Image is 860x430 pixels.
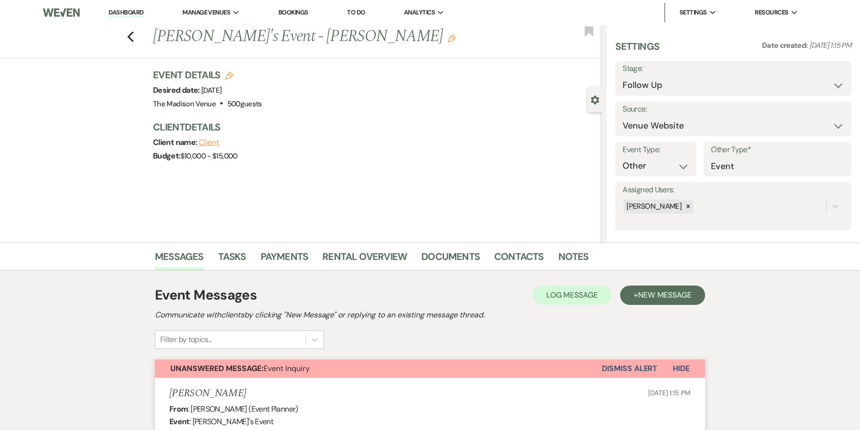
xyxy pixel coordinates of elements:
b: From [169,404,188,414]
button: Unanswered Message:Event Inquiry [155,359,602,378]
span: Resources [755,8,788,17]
span: 500 guests [227,99,262,109]
span: Hide [673,363,690,373]
h3: Client Details [153,120,592,134]
button: Log Message [533,286,611,305]
span: Client name: [153,137,199,147]
a: Rental Overview [322,249,407,270]
h5: [PERSON_NAME] [169,387,246,400]
a: Documents [421,249,480,270]
span: Manage Venues [182,8,230,17]
span: Analytics [404,8,435,17]
a: Notes [558,249,589,270]
span: The Madison Venue [153,99,216,109]
button: Client [199,139,220,146]
span: Desired date: [153,85,201,95]
span: [DATE] [201,86,222,95]
span: Budget: [153,151,180,161]
h3: Event Details [153,68,262,82]
span: Log Message [546,290,598,300]
button: Hide [657,359,705,378]
span: Date created: [762,41,809,50]
span: Settings [680,8,707,17]
label: Source: [623,102,844,116]
span: $10,000 - $15,000 [180,151,237,161]
button: +New Message [620,286,705,305]
h1: [PERSON_NAME]'s Event - [PERSON_NAME] [153,25,508,48]
h3: Settings [615,40,659,61]
h1: Event Messages [155,285,257,305]
span: Event Inquiry [170,363,310,373]
label: Stage: [623,62,844,76]
strong: Unanswered Message: [170,363,264,373]
label: Assigned Users: [623,183,844,197]
div: [PERSON_NAME] [624,200,683,214]
button: Close lead details [591,95,599,104]
h2: Communicate with clients by clicking "New Message" or replying to an existing message thread. [155,309,705,321]
a: Dashboard [109,8,143,17]
b: Event [169,416,190,427]
a: Payments [261,249,308,270]
a: Messages [155,249,204,270]
button: Edit [448,34,456,43]
button: Dismiss Alert [602,359,657,378]
label: Event Type: [623,143,689,157]
span: [DATE] 1:15 PM [809,41,851,50]
a: To Do [347,8,365,16]
div: Filter by topics... [160,334,212,345]
span: [DATE] 1:15 PM [648,388,691,397]
label: Other Type* [711,143,844,157]
a: Contacts [494,249,544,270]
img: Weven Logo [43,2,80,23]
span: New Message [638,290,692,300]
a: Tasks [218,249,246,270]
a: Bookings [278,8,308,16]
